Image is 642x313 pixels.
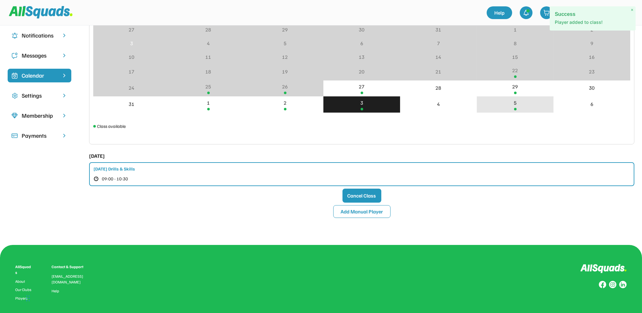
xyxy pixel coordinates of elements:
[22,31,57,40] div: Notifications
[609,281,617,289] img: Group%20copy%207.svg
[9,6,73,18] img: Squad%20Logo.svg
[589,84,595,92] div: 30
[102,177,128,181] span: 09:00 - 10:30
[360,39,363,47] div: 6
[589,53,595,61] div: 16
[11,52,18,59] img: Icon%20copy%205.svg
[359,53,365,61] div: 13
[61,32,67,38] img: chevron-right.svg
[590,39,593,47] div: 9
[11,73,18,79] img: Icon%20%2825%29.svg
[561,5,618,20] div: Love [GEOGRAPHIC_DATA]
[555,19,631,25] p: Player added to class!
[555,11,631,17] h2: Success
[89,152,105,160] div: [DATE]
[359,68,365,75] div: 20
[129,84,135,92] div: 24
[61,93,67,99] img: chevron-right.svg
[436,68,441,75] div: 21
[129,68,135,75] div: 17
[94,165,135,172] div: [DATE] Drills & Skills
[514,26,517,33] div: 1
[436,84,441,92] div: 28
[129,100,135,108] div: 31
[282,68,288,75] div: 19
[130,39,133,47] div: 3
[619,281,627,289] img: Group%20copy%206.svg
[514,39,517,47] div: 8
[284,39,286,47] div: 5
[580,264,627,273] img: Logo%20inverted.svg
[631,7,633,13] span: ×
[22,131,57,140] div: Payments
[342,189,381,203] button: Cancel Class
[512,53,518,61] div: 15
[206,68,211,75] div: 18
[514,99,517,107] div: 5
[61,133,67,139] img: chevron-right.svg
[11,32,18,39] img: Icon%20copy%204.svg
[11,113,18,119] img: Icon%20copy%208.svg
[333,205,391,218] button: Add Manual Player
[359,26,365,33] div: 30
[523,10,529,16] img: bell-03%20%281%29.svg
[436,26,441,33] div: 31
[22,51,57,60] div: Messages
[207,99,210,107] div: 1
[206,26,211,33] div: 28
[61,113,67,119] img: chevron-right.svg
[22,111,57,120] div: Membership
[543,10,550,16] img: shopping-cart-01%20%281%29.svg
[61,73,67,79] img: chevron-right%20copy%203.svg
[282,83,288,90] div: 26
[436,53,441,61] div: 14
[589,68,595,75] div: 23
[22,71,57,80] div: Calendar
[284,99,286,107] div: 2
[590,100,593,108] div: 6
[97,123,126,129] div: Class available
[206,83,211,90] div: 25
[61,52,67,59] img: chevron-right.svg
[207,39,210,47] div: 4
[11,133,18,139] img: Icon%20%2815%29.svg
[22,91,57,100] div: Settings
[360,99,363,107] div: 3
[487,6,512,19] a: Help
[437,39,440,47] div: 7
[282,53,288,61] div: 12
[94,175,166,183] button: 09:00 - 10:30
[282,26,288,33] div: 29
[512,66,518,74] div: 22
[129,53,135,61] div: 10
[437,100,440,108] div: 4
[206,53,211,61] div: 11
[599,281,606,289] img: Group%20copy%208.svg
[359,83,365,90] div: 27
[512,83,518,90] div: 29
[129,26,135,33] div: 27
[11,93,18,99] img: Icon%20copy%2016.svg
